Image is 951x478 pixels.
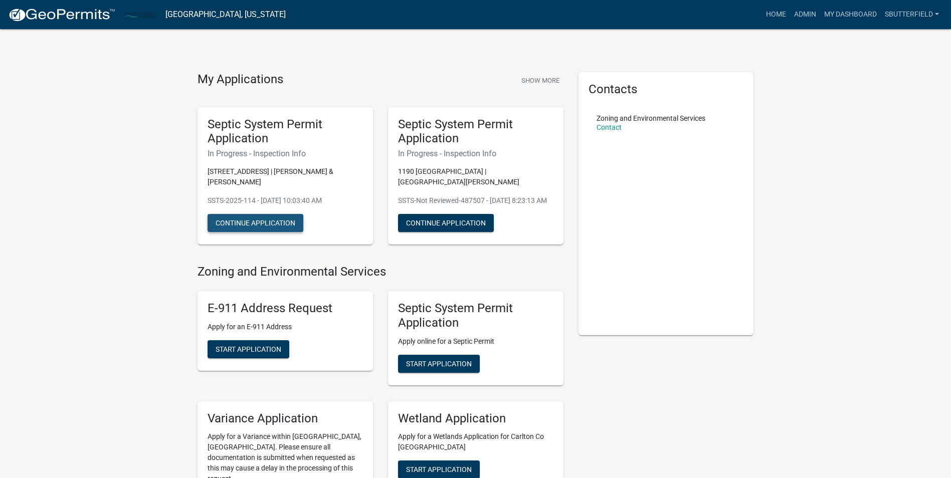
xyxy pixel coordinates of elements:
button: Start Application [398,355,480,373]
a: Sbutterfield [881,5,943,24]
span: Start Application [406,465,472,473]
h5: Septic System Permit Application [398,301,553,330]
p: SSTS-2025-114 - [DATE] 10:03:40 AM [208,195,363,206]
h6: In Progress - Inspection Info [208,149,363,158]
h5: Contacts [589,82,744,97]
h4: My Applications [198,72,283,87]
a: Home [762,5,790,24]
a: [GEOGRAPHIC_DATA], [US_STATE] [165,6,286,23]
p: [STREET_ADDRESS] | [PERSON_NAME] & [PERSON_NAME] [208,166,363,187]
h5: E-911 Address Request [208,301,363,316]
a: Admin [790,5,820,24]
h5: Variance Application [208,411,363,426]
h6: In Progress - Inspection Info [398,149,553,158]
button: Show More [517,72,563,89]
p: SSTS-Not Reviewed-487507 - [DATE] 8:23:13 AM [398,195,553,206]
span: Start Application [216,345,281,353]
p: Apply for a Wetlands Application for Carlton Co [GEOGRAPHIC_DATA] [398,431,553,452]
h5: Septic System Permit Application [208,117,363,146]
p: Apply online for a Septic Permit [398,336,553,347]
p: 1190 [GEOGRAPHIC_DATA] | [GEOGRAPHIC_DATA][PERSON_NAME] [398,166,553,187]
p: Apply for an E-911 Address [208,322,363,332]
span: Start Application [406,359,472,367]
p: Zoning and Environmental Services [597,115,705,122]
button: Continue Application [208,214,303,232]
button: Continue Application [398,214,494,232]
h4: Zoning and Environmental Services [198,265,563,279]
a: My Dashboard [820,5,881,24]
button: Start Application [208,340,289,358]
a: Contact [597,123,622,131]
img: Carlton County, Minnesota [123,8,157,21]
h5: Wetland Application [398,411,553,426]
h5: Septic System Permit Application [398,117,553,146]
